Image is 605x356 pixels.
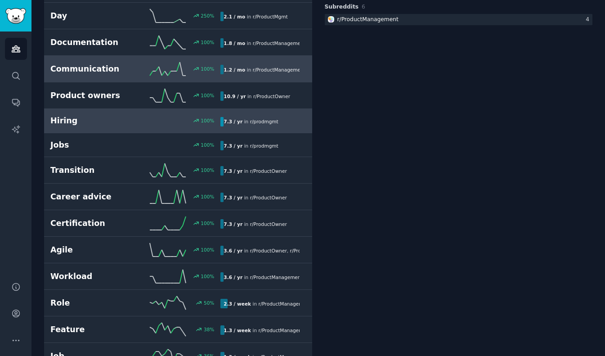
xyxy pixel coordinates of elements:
[50,63,135,75] h2: Communication
[586,16,592,24] div: 4
[44,133,312,158] a: Jobs100%7.3 / yrin r/prodmgmt
[224,67,245,72] b: 1.2 / mo
[250,119,278,124] span: r/ prodmgmt
[201,66,214,72] div: 100 %
[44,290,312,316] a: Role50%2.3 / weekin r/ProductManagement
[220,219,290,229] div: in
[50,37,135,48] h2: Documentation
[201,117,214,124] div: 100 %
[201,39,214,45] div: 100 %
[224,221,242,227] b: 7.3 / yr
[250,221,287,227] span: r/ ProductOwner
[220,141,281,150] div: in
[253,67,305,72] span: r/ ProductManagement
[224,248,242,253] b: 3.6 / yr
[44,210,312,237] a: Certification100%7.3 / yrin r/ProductOwner
[50,140,135,151] h2: Jobs
[224,275,242,280] b: 3.6 / yr
[204,326,214,333] div: 38 %
[224,94,246,99] b: 10.9 / yr
[201,142,214,148] div: 100 %
[201,273,214,279] div: 100 %
[224,168,242,174] b: 7.3 / yr
[220,12,291,21] div: in
[201,247,214,253] div: 100 %
[201,194,214,200] div: 100 %
[220,272,299,282] div: in
[220,117,281,126] div: in
[259,301,311,306] span: r/ ProductManagement
[44,316,312,343] a: Feature38%1.3 / weekin r/ProductManagement
[325,3,359,11] span: Subreddits
[50,115,135,126] h2: Hiring
[220,65,299,74] div: in
[224,328,251,333] b: 1.3 / week
[50,324,135,335] h2: Feature
[50,244,135,256] h2: Agile
[253,14,288,19] span: r/ ProductMgmt
[220,193,290,202] div: in
[44,237,312,263] a: Agile100%3.6 / yrin r/ProductOwner,r/Product_Management
[50,191,135,203] h2: Career advice
[253,94,290,99] span: r/ ProductOwner
[201,167,214,173] div: 100 %
[253,41,305,46] span: r/ ProductManagement
[328,16,334,23] img: ProductManagement
[337,16,399,24] div: r/ ProductManagement
[220,38,299,48] div: in
[250,143,278,149] span: r/ prodmgmt
[250,275,303,280] span: r/ ProductManagement
[290,248,345,253] span: r/ Product_Management
[50,271,135,282] h2: Workload
[44,56,312,82] a: Communication100%1.2 / moin r/ProductManagement
[287,248,288,253] span: ,
[250,248,287,253] span: r/ ProductOwner
[44,109,312,133] a: Hiring100%7.3 / yrin r/prodmgmt
[220,166,290,176] div: in
[224,14,245,19] b: 2.1 / mo
[220,91,293,101] div: in
[201,220,214,226] div: 100 %
[224,41,245,46] b: 1.8 / mo
[50,10,135,22] h2: Day
[259,328,311,333] span: r/ ProductManagement
[50,218,135,229] h2: Certification
[44,3,312,29] a: Day250%2.1 / moin r/ProductMgmt
[220,299,299,308] div: in
[204,300,214,306] div: 50 %
[44,29,312,56] a: Documentation100%1.8 / moin r/ProductManagement
[220,246,299,255] div: in
[250,168,287,174] span: r/ ProductOwner
[250,195,287,200] span: r/ ProductOwner
[201,92,214,99] div: 100 %
[224,301,251,306] b: 2.3 / week
[44,82,312,109] a: Product owners100%10.9 / yrin r/ProductOwner
[224,119,242,124] b: 7.3 / yr
[224,143,242,149] b: 7.3 / yr
[220,325,299,335] div: in
[50,90,135,101] h2: Product owners
[50,297,135,309] h2: Role
[224,195,242,200] b: 7.3 / yr
[5,8,26,24] img: GummySearch logo
[44,184,312,210] a: Career advice100%7.3 / yrin r/ProductOwner
[325,14,593,25] a: ProductManagementr/ProductManagement4
[44,157,312,184] a: Transition100%7.3 / yrin r/ProductOwner
[44,263,312,290] a: Workload100%3.6 / yrin r/ProductManagement
[201,13,214,19] div: 250 %
[50,165,135,176] h2: Transition
[362,4,365,10] span: 6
